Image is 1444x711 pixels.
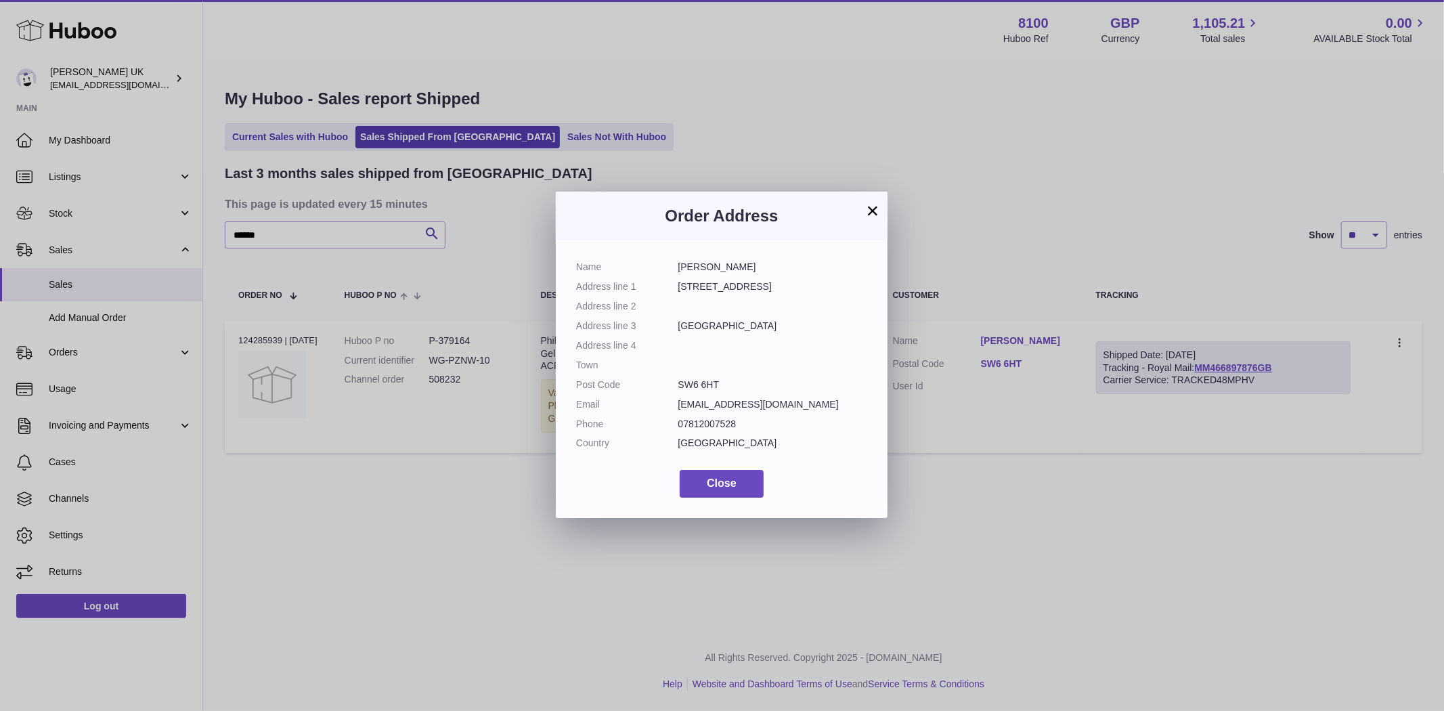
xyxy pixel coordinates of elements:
dt: Address line 2 [576,300,678,313]
button: × [865,202,881,219]
dt: Name [576,261,678,274]
dt: Post Code [576,379,678,391]
dt: Town [576,359,678,372]
dt: Address line 1 [576,280,678,293]
h3: Order Address [576,205,867,227]
button: Close [680,470,764,498]
dd: 07812007528 [678,418,868,431]
dd: ‎ [678,300,868,313]
dd: [PERSON_NAME] [678,261,868,274]
dd: [EMAIL_ADDRESS][DOMAIN_NAME] [678,398,868,411]
dd: [STREET_ADDRESS] [678,280,868,293]
dt: Phone [576,418,678,431]
dt: Email [576,398,678,411]
dt: Address line 3 [576,320,678,332]
span: Close [707,477,737,489]
dd: SW6 6HT [678,379,868,391]
dt: Address line 4 [576,339,678,352]
dd: [GEOGRAPHIC_DATA] [678,320,868,332]
dd: [GEOGRAPHIC_DATA] [678,437,868,450]
dt: Country [576,437,678,450]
